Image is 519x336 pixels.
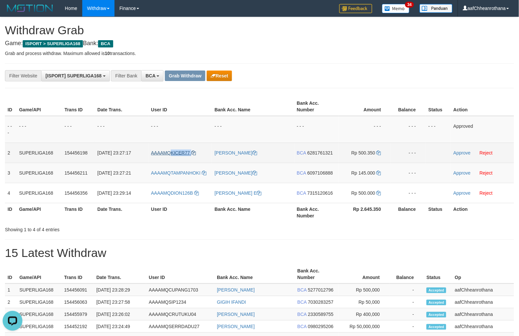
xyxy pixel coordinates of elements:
[95,97,148,116] th: Date Trans.
[95,203,148,222] th: Date Trans.
[151,150,190,155] span: AAAAMQKICER77
[65,170,88,176] span: 154456211
[452,321,514,333] td: aafChheanrothana
[98,40,113,47] span: BCA
[424,265,452,284] th: Status
[217,299,246,305] a: GIGIH IFANDI
[426,116,451,143] td: - - -
[427,312,446,318] span: Accepted
[391,143,426,163] td: - - -
[146,284,214,296] td: AAAAMQCUPANG1703
[308,287,334,293] span: Copy 5277012796 to clipboard
[148,97,212,116] th: User ID
[452,265,514,284] th: Op
[452,284,514,296] td: aafChheanrothana
[391,116,426,143] td: - - -
[351,190,375,196] span: Rp 500.000
[215,170,257,176] a: [PERSON_NAME]
[97,170,131,176] span: [DATE] 23:27:21
[17,308,62,321] td: SUPERLIGA168
[146,308,214,321] td: AAAAMQCRUTUKU04
[427,288,446,293] span: Accepted
[454,170,471,176] a: Approve
[16,163,62,183] td: SUPERLIGA168
[338,97,391,116] th: Amount
[17,265,62,284] th: Game/API
[62,265,94,284] th: Trans ID
[16,116,62,143] td: - - -
[97,150,131,155] span: [DATE] 23:27:17
[217,312,255,317] a: [PERSON_NAME]
[338,116,391,143] td: - - -
[480,150,493,155] a: Reject
[294,97,338,116] th: Bank Acc. Number
[295,265,338,284] th: Bank Acc. Number
[145,73,155,78] span: BCA
[382,4,410,13] img: Button%20Memo.svg
[62,284,94,296] td: 154456091
[454,150,471,155] a: Approve
[17,321,62,333] td: SUPERLIGA168
[207,70,232,81] button: Reset
[338,203,391,222] th: Rp 2.645.350
[97,190,131,196] span: [DATE] 23:29:14
[94,296,146,308] td: [DATE] 23:27:58
[94,308,146,321] td: [DATE] 23:26:02
[391,163,426,183] td: - - -
[217,287,255,293] a: [PERSON_NAME]
[391,203,426,222] th: Balance
[338,308,390,321] td: Rp 400,000
[17,296,62,308] td: SUPERLIGA168
[338,265,390,284] th: Amount
[165,70,205,81] button: Grab Withdraw
[451,116,514,143] td: Approved
[307,170,333,176] span: Copy 6097106888 to clipboard
[454,190,471,196] a: Approve
[451,203,514,222] th: Action
[212,203,294,222] th: Bank Acc. Name
[5,224,211,233] div: Showing 1 to 4 of 4 entries
[94,284,146,296] td: [DATE] 23:28:29
[426,97,451,116] th: Status
[62,308,94,321] td: 154455979
[94,265,146,284] th: Date Trans.
[390,321,424,333] td: -
[105,51,110,56] strong: 10
[294,203,338,222] th: Bank Acc. Number
[5,40,514,47] h4: Game: Bank:
[480,190,493,196] a: Reject
[297,170,306,176] span: BCA
[16,203,62,222] th: Game/API
[298,324,307,329] span: BCA
[5,296,17,308] td: 2
[5,143,16,163] td: 2
[16,143,62,163] td: SUPERLIGA168
[420,4,453,13] img: panduan.png
[427,324,446,330] span: Accepted
[351,170,375,176] span: Rp 145.000
[427,300,446,305] span: Accepted
[62,296,94,308] td: 154456063
[151,190,199,196] a: AAAAMQDION126B
[5,203,16,222] th: ID
[95,116,148,143] td: - - -
[338,284,390,296] td: Rp 500,000
[5,183,16,203] td: 4
[41,70,110,81] button: [ISPORT] SUPERLIGA168
[23,40,83,47] span: ISPORT > SUPERLIGA168
[217,324,255,329] a: [PERSON_NAME]
[391,183,426,203] td: - - -
[308,312,334,317] span: Copy 2330589755 to clipboard
[5,97,16,116] th: ID
[151,190,193,196] span: AAAAMQDION126B
[5,284,17,296] td: 1
[214,265,295,284] th: Bank Acc. Name
[146,265,214,284] th: User ID
[351,150,375,155] span: Rp 500.350
[5,3,55,13] img: MOTION_logo.png
[338,296,390,308] td: Rp 50,000
[151,170,206,176] a: AAAAMQTAMPANHOKI
[62,203,95,222] th: Trans ID
[16,97,62,116] th: Game/API
[307,150,333,155] span: Copy 6281761321 to clipboard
